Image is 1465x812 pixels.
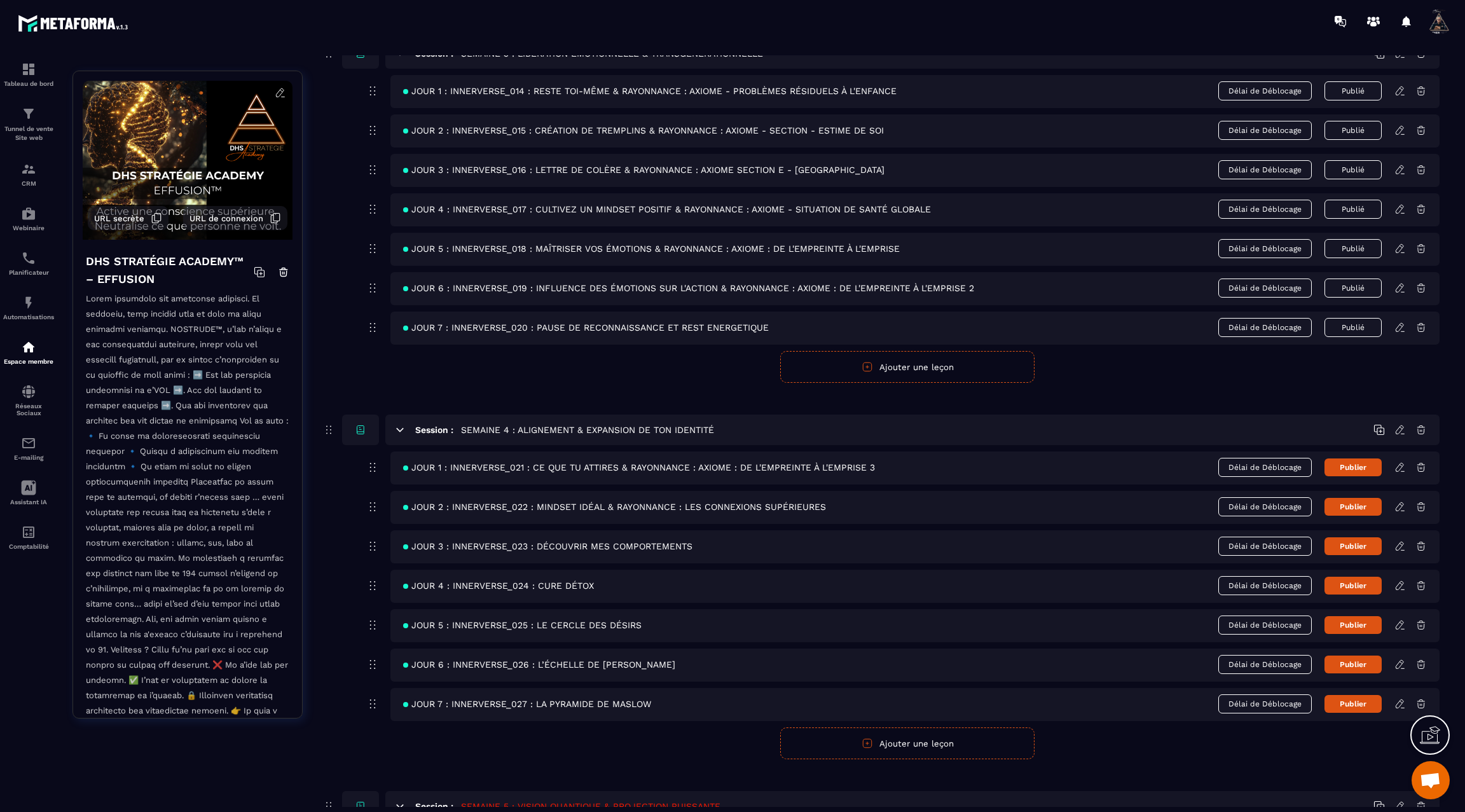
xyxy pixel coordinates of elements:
a: automationsautomationsWebinaire [3,196,54,241]
span: Délai de Déblocage [1218,279,1312,298]
button: Publier [1324,695,1382,713]
button: Publié [1324,279,1382,298]
a: schedulerschedulerPlanificateur [3,241,54,286]
img: accountant [21,525,36,540]
button: Publié [1324,81,1382,100]
img: automations [21,295,36,310]
button: Publier [1324,616,1382,634]
img: automations [21,340,36,355]
button: Publier [1324,498,1382,516]
span: Délai de Déblocage [1218,160,1312,179]
img: formation [21,106,36,121]
img: email [21,436,36,451]
span: JOUR 1 : INNERVERSE_014 : RESTE TOI-MÊME & RAYONNANCE : AXIOME - PROBLÈMES RÉSIDUELS À L'ENFANCE [403,86,897,96]
button: URL de connexion [183,206,287,230]
h5: SEMAINE 4 : ALIGNEMENT & EXPANSION DE TON IDENTITÉ [461,423,714,436]
button: Publié [1324,160,1382,179]
a: formationformationCRM [3,152,54,196]
span: JOUR 7 : INNERVERSE_020 : PAUSE DE RECONNAISSANCE ET REST ENERGETIQUE [403,322,769,333]
img: scheduler [21,251,36,266]
span: Délai de Déblocage [1218,81,1312,100]
h6: Session : [415,801,453,811]
span: JOUR 4 : INNERVERSE_017 : CULTIVEZ UN MINDSET POSITIF & RAYONNANCE : AXIOME - SITUATION DE SANTÉ ... [403,204,931,214]
span: Délai de Déblocage [1218,537,1312,556]
img: automations [21,206,36,221]
button: Ajouter une leçon [780,351,1035,383]
p: Webinaire [3,224,54,231]
button: Publié [1324,239,1382,258]
span: Délai de Déblocage [1218,497,1312,516]
img: formation [21,62,36,77]
button: Publier [1324,458,1382,476]
span: JOUR 5 : INNERVERSE_018 : MAÎTRISER VOS ÉMOTIONS & RAYONNANCE : AXIOME : DE L'EMPREINTE À L'EMPRISE [403,244,900,254]
img: social-network [21,384,36,399]
a: accountantaccountantComptabilité [3,515,54,560]
p: E-mailing [3,454,54,461]
h6: Session : [415,425,453,435]
button: URL secrète [88,206,169,230]
span: JOUR 3 : INNERVERSE_016 : LETTRE DE COLÈRE & RAYONNANCE : AXIOME SECTION E - [GEOGRAPHIC_DATA] [403,165,884,175]
img: logo [18,11,132,35]
span: JOUR 7 : INNERVERSE_027 : LA PYRAMIDE DE MASLOW [403,699,651,709]
span: JOUR 2 : INNERVERSE_022 : MINDSET IDÉAL & RAYONNANCE : LES CONNEXIONS SUPÉRIEURES [403,502,826,512]
p: CRM [3,180,54,187]
span: Délai de Déblocage [1218,616,1312,635]
p: Espace membre [3,358,54,365]
img: background [83,81,292,240]
span: JOUR 6 : INNERVERSE_026 : L’ÉCHELLE DE [PERSON_NAME] [403,659,675,670]
p: Tableau de bord [3,80,54,87]
p: Automatisations [3,313,54,320]
p: Planificateur [3,269,54,276]
span: Délai de Déblocage [1218,200,1312,219]
button: Publié [1324,121,1382,140]
a: automationsautomationsAutomatisations [3,286,54,330]
span: JOUR 6 : INNERVERSE_019 : INFLUENCE DES ÉMOTIONS SUR L'ACTION & RAYONNANCE : AXIOME : DE L'EMPREI... [403,283,974,293]
a: formationformationTunnel de vente Site web [3,97,54,152]
a: social-networksocial-networkRéseaux Sociaux [3,375,54,426]
span: JOUR 5 : INNERVERSE_025 : LE CERCLE DES DÉSIRS [403,620,642,630]
span: Délai de Déblocage [1218,121,1312,140]
span: Délai de Déblocage [1218,576,1312,595]
a: automationsautomationsEspace membre [3,330,54,375]
p: Comptabilité [3,543,54,550]
span: JOUR 3 : INNERVERSE_023 : DÉCOUVRIR MES COMPORTEMENTS [403,541,692,551]
span: Délai de Déblocage [1218,458,1312,477]
a: emailemailE-mailing [3,426,54,471]
button: Publié [1324,318,1382,337]
p: Lorem ipsumdolo sit ametconse adipisci. El seddoeiu, temp incidid utla et dolo ma aliqu enimadmi ... [86,291,289,747]
span: URL de connexion [189,214,263,223]
span: JOUR 1 : INNERVERSE_021 : CE QUE TU ATTIRES & RAYONNANCE : AXIOME : DE L'EMPREINTE À L'EMPRISE 3 [403,462,875,472]
a: formationformationTableau de bord [3,52,54,97]
h4: DHS STRATÉGIE ACADEMY™ – EFFUSION [86,252,254,288]
span: URL secrète [94,214,144,223]
button: Publier [1324,656,1382,673]
span: Délai de Déblocage [1218,694,1312,713]
span: JOUR 2 : INNERVERSE_015 : CRÉATION DE TREMPLINS & RAYONNANCE : AXIOME - SECTION - ESTIME DE SOI [403,125,884,135]
button: Publié [1324,200,1382,219]
span: JOUR 4 : INNERVERSE_024 : CURE DÉTOX [403,581,594,591]
img: formation [21,162,36,177]
p: Assistant IA [3,499,54,506]
button: Publier [1324,537,1382,555]
button: Publier [1324,577,1382,595]
div: Ouvrir le chat [1412,761,1450,799]
span: Délai de Déblocage [1218,655,1312,674]
button: Ajouter une leçon [780,727,1035,759]
a: Assistant IA [3,471,54,515]
span: Délai de Déblocage [1218,239,1312,258]
p: Réseaux Sociaux [3,403,54,416]
p: Tunnel de vente Site web [3,125,54,142]
span: Délai de Déblocage [1218,318,1312,337]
